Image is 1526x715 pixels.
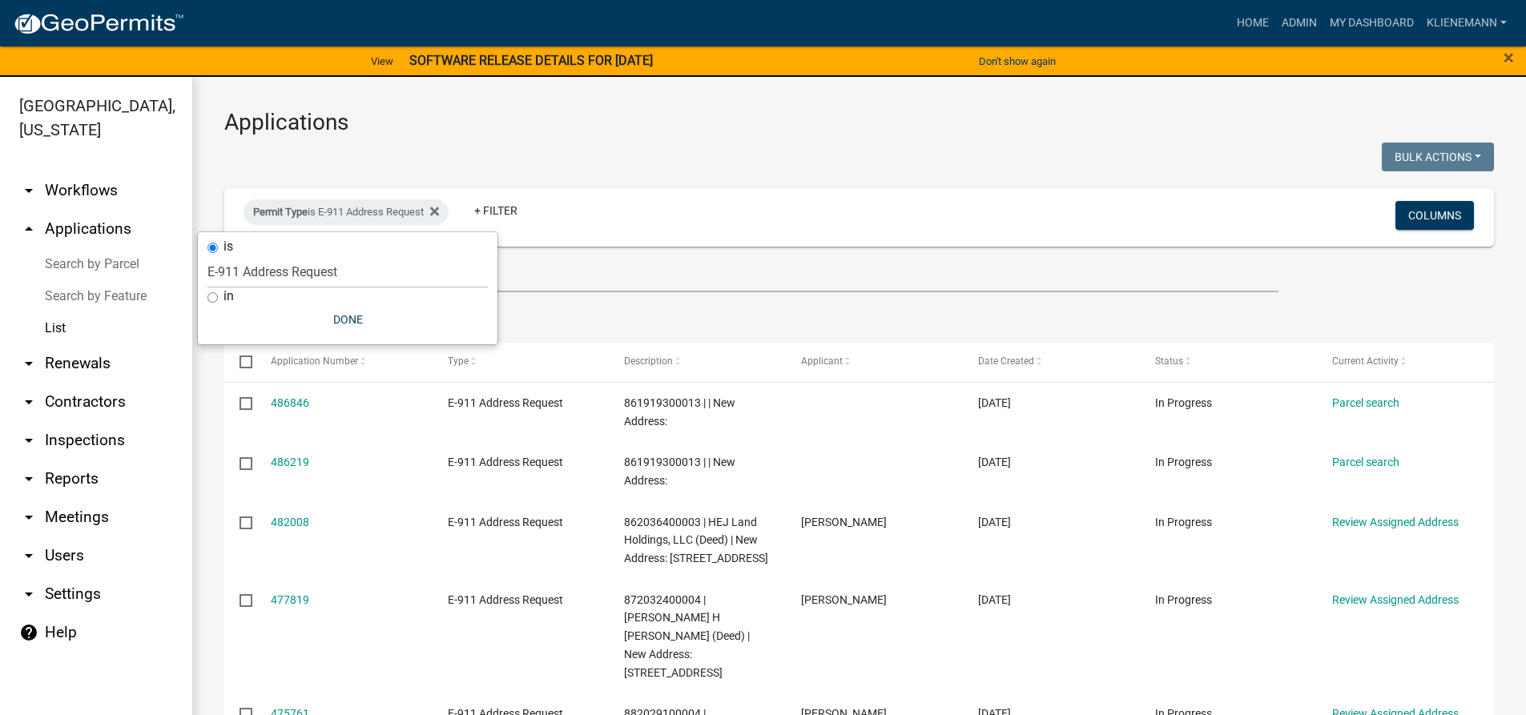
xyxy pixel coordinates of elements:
a: 482008 [271,516,309,528]
i: arrow_drop_down [19,508,38,527]
span: 861919300013 | | New Address: [624,396,735,428]
span: 10/01/2025 [978,456,1011,468]
button: Close [1504,48,1514,67]
a: 477819 [271,593,309,606]
span: Application Number [271,355,358,367]
i: arrow_drop_down [19,392,38,412]
button: Done [207,305,488,334]
a: Review Assigned Address [1332,516,1459,528]
button: Columns [1395,201,1474,230]
a: Admin [1275,8,1323,38]
span: Lori Kohart [801,593,887,606]
span: E-911 Address Request [448,456,563,468]
span: Date Created [978,355,1034,367]
span: 862036400003 | HEJ Land Holdings, LLC (Deed) | New Address: 33565 T Ave [624,516,768,565]
i: arrow_drop_up [19,219,38,239]
span: 872032400004 | Broer, Lowell H Broer, Eunice J (Deed) | New Address: 25563 Co Hwy D55 [624,593,750,679]
strong: SOFTWARE RELEASE DETAILS FOR [DATE] [409,53,653,68]
label: is [223,240,233,253]
datatable-header-cell: Applicant [786,343,963,381]
datatable-header-cell: Status [1140,343,1317,381]
a: klienemann [1420,8,1513,38]
span: Current Activity [1332,355,1399,367]
a: + Filter [461,196,530,225]
datatable-header-cell: Date Created [963,343,1140,381]
button: Don't show again [972,48,1062,74]
a: 486846 [271,396,309,409]
i: arrow_drop_down [19,354,38,373]
a: Parcel search [1332,456,1399,468]
span: 09/12/2025 [978,593,1011,606]
span: Applicant [801,355,843,367]
h3: Applications [224,109,1494,136]
span: In Progress [1155,456,1212,468]
span: Description [624,355,673,367]
a: View [364,48,400,74]
span: × [1504,46,1514,69]
i: arrow_drop_down [19,546,38,565]
input: Search for applications [224,259,1278,292]
button: Bulk Actions [1382,143,1494,171]
i: arrow_drop_down [19,431,38,450]
label: in [223,290,234,303]
span: 09/22/2025 [978,516,1011,528]
datatable-header-cell: Application Number [255,343,432,381]
span: E-911 Address Request [448,516,563,528]
span: E-911 Address Request [448,396,563,409]
datatable-header-cell: Type [432,343,609,381]
datatable-header-cell: Description [609,343,786,381]
div: is E-911 Address Request [244,199,449,225]
a: Home [1230,8,1275,38]
a: My Dashboard [1323,8,1420,38]
i: arrow_drop_down [19,181,38,200]
a: Review Assigned Address [1332,593,1459,606]
a: 486219 [271,456,309,468]
a: Parcel search [1332,396,1399,409]
span: E-911 Address Request [448,593,563,606]
i: help [19,623,38,642]
i: arrow_drop_down [19,469,38,488]
span: Permit Type [253,206,308,218]
i: arrow_drop_down [19,584,38,604]
span: Lori Kohart [801,516,887,528]
span: In Progress [1155,516,1212,528]
datatable-header-cell: Current Activity [1317,343,1494,381]
span: 10/02/2025 [978,396,1011,409]
span: In Progress [1155,593,1212,606]
span: In Progress [1155,396,1212,409]
span: Status [1155,355,1183,367]
span: 861919300013 | | New Address: [624,456,735,487]
datatable-header-cell: Select [224,343,255,381]
span: Type [448,355,469,367]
